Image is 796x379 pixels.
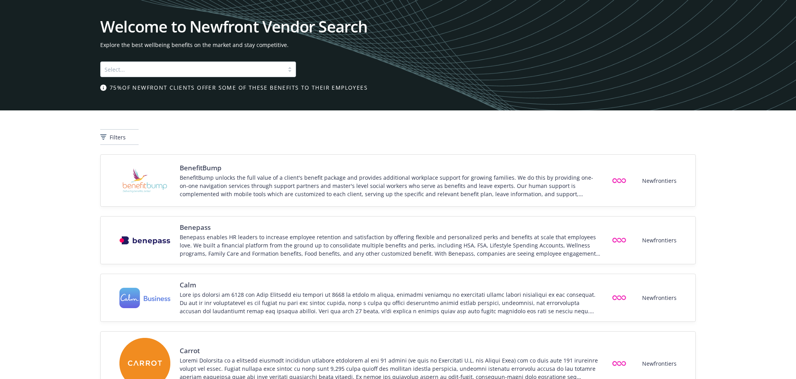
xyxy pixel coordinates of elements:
span: 75% of Newfront clients offer some of these benefits to their employees [110,83,368,92]
div: BenefitBump unlocks the full value of a client's benefit package and provides additional workplac... [180,173,601,198]
span: Benepass [180,223,601,232]
span: Calm [180,280,601,290]
span: Carrot [180,346,601,356]
span: Explore the best wellbeing benefits on the market and stay competitive. [100,41,696,49]
span: Newfrontiers [642,294,677,302]
span: Filters [110,133,126,141]
div: Lore ips dolorsi am 6128 con Adip Elitsedd eiu tempori ut 8668 la etdolo m aliqua, enimadmi venia... [180,291,601,315]
img: Vendor logo for Benepass [119,236,170,245]
span: Newfrontiers [642,359,677,368]
span: BenefitBump [180,163,601,173]
span: Newfrontiers [642,177,677,185]
img: Vendor logo for Calm [119,288,170,309]
img: Vendor logo for BenefitBump [119,161,170,200]
h1: Welcome to Newfront Vendor Search [100,19,696,34]
span: Newfrontiers [642,236,677,244]
button: Filters [100,129,139,145]
div: Benepass enables HR leaders to increase employee retention and satisfaction by offering flexible ... [180,233,601,258]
